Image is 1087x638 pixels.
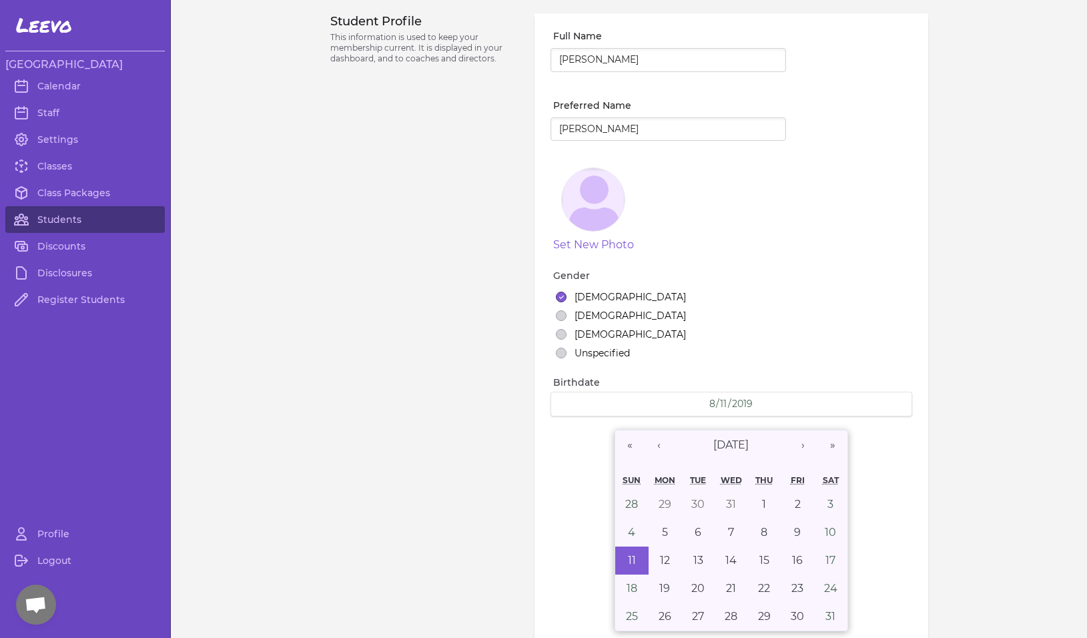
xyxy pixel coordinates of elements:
[649,519,682,547] button: August 5, 2019
[794,526,801,539] abbr: August 9, 2019
[781,547,814,575] button: August 16, 2019
[725,610,737,623] abbr: August 28, 2019
[553,376,912,389] label: Birthdate
[715,603,748,631] button: August 28, 2019
[814,575,847,603] button: August 24, 2019
[5,260,165,286] a: Disclosures
[755,475,773,485] abbr: Thursday
[748,519,781,547] button: August 8, 2019
[5,180,165,206] a: Class Packages
[681,603,715,631] button: August 27, 2019
[575,328,686,341] label: [DEMOGRAPHIC_DATA]
[748,603,781,631] button: August 29, 2019
[662,526,668,539] abbr: August 5, 2019
[814,547,847,575] button: August 17, 2019
[818,430,847,460] button: »
[725,554,737,567] abbr: August 14, 2019
[824,582,837,595] abbr: August 24, 2019
[715,519,748,547] button: August 7, 2019
[726,498,736,511] abbr: July 31, 2019
[16,585,56,625] div: Open chat
[659,498,671,511] abbr: July 29, 2019
[645,430,674,460] button: ‹
[814,519,847,547] button: August 10, 2019
[674,430,789,460] button: [DATE]
[781,575,814,603] button: August 23, 2019
[5,547,165,574] a: Logout
[825,526,836,539] abbr: August 10, 2019
[625,498,638,511] abbr: July 28, 2019
[628,526,635,539] abbr: August 4, 2019
[649,491,682,519] button: July 29, 2019
[823,475,839,485] abbr: Saturday
[814,603,847,631] button: August 31, 2019
[660,554,670,567] abbr: August 12, 2019
[762,498,766,511] abbr: August 1, 2019
[781,603,814,631] button: August 30, 2019
[5,126,165,153] a: Settings
[5,153,165,180] a: Classes
[761,526,767,539] abbr: August 8, 2019
[615,603,649,631] button: August 25, 2019
[681,575,715,603] button: August 20, 2019
[759,554,769,567] abbr: August 15, 2019
[615,547,649,575] button: August 11, 2019
[681,519,715,547] button: August 6, 2019
[623,475,641,485] abbr: Sunday
[551,48,786,72] input: Richard Button
[695,526,701,539] abbr: August 6, 2019
[693,554,703,567] abbr: August 13, 2019
[649,603,682,631] button: August 26, 2019
[758,582,770,595] abbr: August 22, 2019
[5,286,165,313] a: Register Students
[691,582,705,595] abbr: August 20, 2019
[716,397,719,410] span: /
[748,491,781,519] button: August 1, 2019
[726,582,736,595] abbr: August 21, 2019
[330,32,519,64] p: This information is used to keep your membership current. It is displayed in your dashboard, and ...
[5,206,165,233] a: Students
[553,237,634,253] button: Set New Photo
[758,610,771,623] abbr: August 29, 2019
[728,397,731,410] span: /
[728,526,734,539] abbr: August 7, 2019
[748,547,781,575] button: August 15, 2019
[719,398,728,410] input: DD
[615,491,649,519] button: July 28, 2019
[827,498,833,511] abbr: August 3, 2019
[649,547,682,575] button: August 12, 2019
[575,309,686,322] label: [DEMOGRAPHIC_DATA]
[795,498,801,511] abbr: August 2, 2019
[5,233,165,260] a: Discounts
[649,575,682,603] button: August 19, 2019
[627,582,637,595] abbr: August 18, 2019
[575,290,686,304] label: [DEMOGRAPHIC_DATA]
[615,575,649,603] button: August 18, 2019
[791,610,804,623] abbr: August 30, 2019
[575,346,630,360] label: Unspecified
[731,398,753,410] input: YYYY
[5,521,165,547] a: Profile
[628,554,636,567] abbr: August 11, 2019
[748,575,781,603] button: August 22, 2019
[5,73,165,99] a: Calendar
[330,13,519,29] h3: Student Profile
[615,519,649,547] button: August 4, 2019
[553,269,912,282] label: Gender
[789,430,818,460] button: ›
[781,519,814,547] button: August 9, 2019
[655,475,675,485] abbr: Monday
[681,491,715,519] button: July 30, 2019
[715,547,748,575] button: August 14, 2019
[659,582,670,595] abbr: August 19, 2019
[5,99,165,126] a: Staff
[792,554,803,567] abbr: August 16, 2019
[615,430,645,460] button: «
[691,498,705,511] abbr: July 30, 2019
[16,13,72,37] span: Leevo
[659,610,671,623] abbr: August 26, 2019
[553,29,786,43] label: Full Name
[781,491,814,519] button: August 2, 2019
[791,475,805,485] abbr: Friday
[814,491,847,519] button: August 3, 2019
